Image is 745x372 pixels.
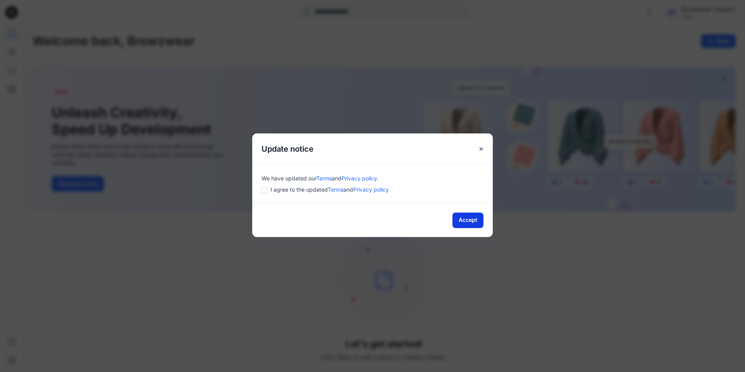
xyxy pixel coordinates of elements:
[452,213,483,228] button: Accept
[252,133,323,164] h5: Update notice
[343,186,353,193] span: and
[328,186,343,193] a: Terms
[474,142,488,156] button: Close
[332,175,341,182] span: and
[316,175,332,182] a: Terms
[353,186,389,193] a: Privacy policy
[341,175,377,182] a: Privacy policy
[262,174,483,182] div: We have updated our .
[270,185,389,194] span: I agree to the updated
